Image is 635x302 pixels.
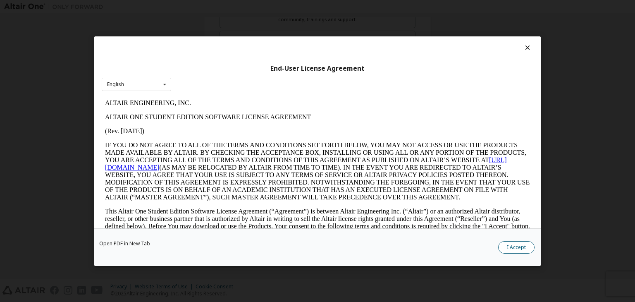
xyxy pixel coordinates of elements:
div: English [107,82,124,87]
p: (Rev. [DATE]) [3,31,428,39]
p: ALTAIR ONE STUDENT EDITION SOFTWARE LICENSE AGREEMENT [3,17,428,25]
p: IF YOU DO NOT AGREE TO ALL OF THE TERMS AND CONDITIONS SET FORTH BELOW, YOU MAY NOT ACCESS OR USE... [3,46,428,105]
a: Open PDF in New Tab [99,241,150,246]
button: I Accept [498,241,535,254]
p: This Altair One Student Edition Software License Agreement (“Agreement”) is between Altair Engine... [3,112,428,141]
div: End-User License Agreement [102,64,533,72]
p: ALTAIR ENGINEERING, INC. [3,3,428,11]
a: [URL][DOMAIN_NAME] [3,60,405,75]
